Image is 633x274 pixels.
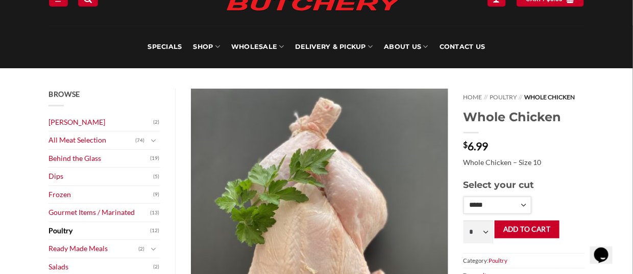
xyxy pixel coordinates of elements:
span: (19) [151,151,160,166]
a: Dips [48,168,154,185]
span: Whole Chicken [524,93,575,101]
span: Browse [48,90,80,98]
a: Gourmet Items / Marinated [48,204,151,222]
span: Select your cut [464,179,534,190]
a: Home [464,93,482,101]
iframe: chat widget [590,233,623,264]
span: (9) [154,187,160,202]
span: (74) [136,133,145,148]
bdi: 6.99 [464,140,489,152]
span: $ [464,141,468,149]
span: (5) [154,169,160,184]
a: Specials [148,25,182,68]
a: Poultry [48,222,151,240]
a: Contact Us [440,25,485,68]
a: [PERSON_NAME] [48,114,154,131]
a: Wholesale [231,25,284,68]
a: Poultry [490,93,517,101]
a: All Meat Selection [48,131,136,149]
span: (12) [151,223,160,238]
a: About Us [384,25,428,68]
a: Ready Made Meals [48,240,139,258]
button: Toggle [148,135,160,146]
a: Delivery & Pickup [296,25,373,68]
button: Add to cart [495,221,559,238]
span: Category: [464,253,585,268]
a: Poultry [489,257,508,264]
a: Behind the Glass [48,150,151,168]
p: Whole Chicken – Size 10 [464,157,585,169]
span: (13) [151,205,160,221]
a: Frozen [48,186,154,204]
a: SHOP [193,25,220,68]
span: (2) [154,115,160,130]
span: // [484,93,488,101]
span: // [519,93,523,101]
span: (2) [139,241,145,257]
button: Toggle [148,243,160,255]
h1: Whole Chicken [464,109,585,125]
